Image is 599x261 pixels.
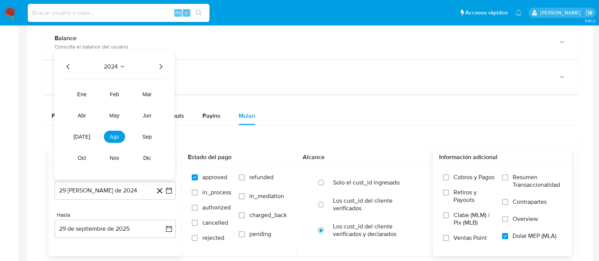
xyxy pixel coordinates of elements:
[540,9,583,16] p: milagros.cisterna@mercadolibre.com
[585,9,593,17] a: Salir
[175,9,181,16] span: Alt
[465,9,508,17] span: Accesos rápidos
[28,8,210,18] input: Buscar usuario o caso...
[584,18,595,24] span: 3.161.2
[515,9,522,16] a: Notificaciones
[185,9,188,16] span: s
[191,8,206,18] button: search-icon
